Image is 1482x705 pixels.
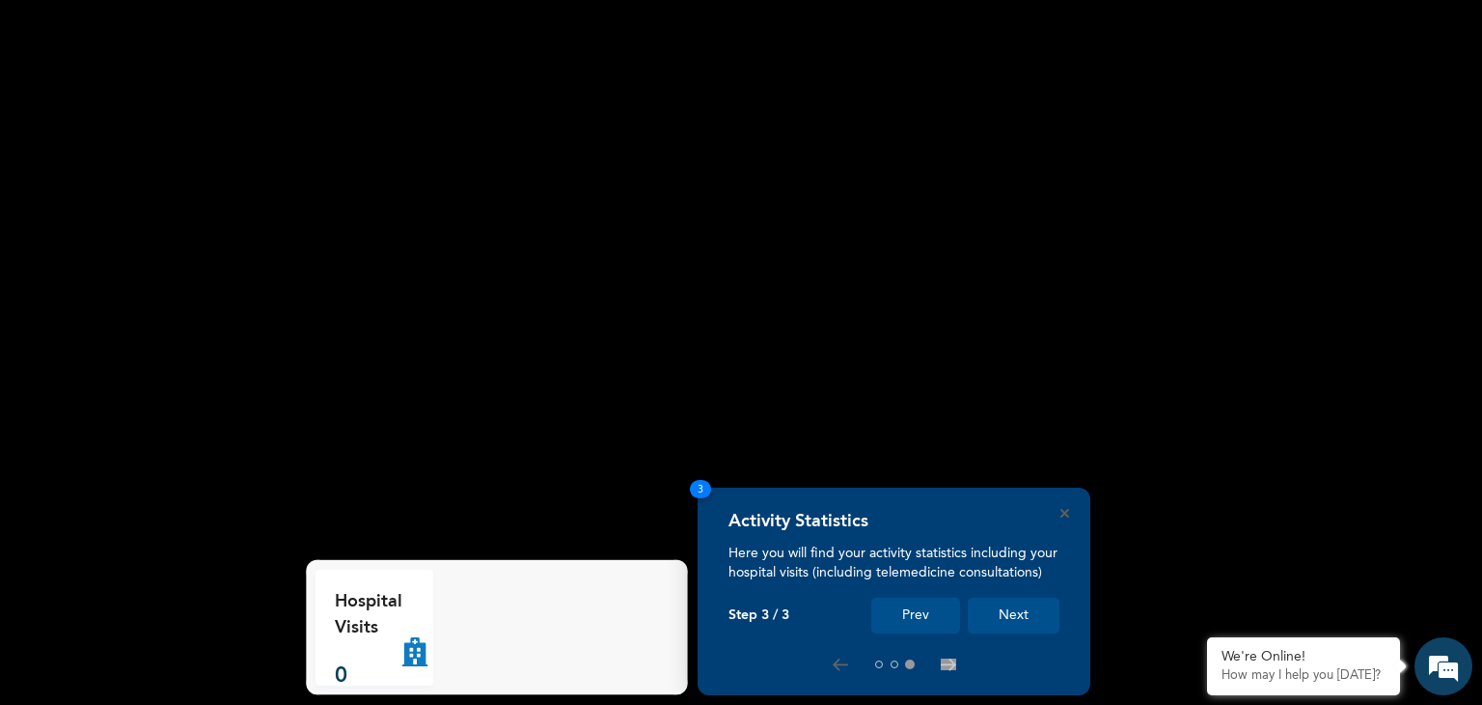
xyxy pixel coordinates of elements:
button: Prev [871,598,960,634]
p: How may I help you today? [1221,668,1386,684]
h4: Activity Statistics [728,511,868,532]
p: Here you will find your activity statistics including your hospital visits (including telemedicin... [728,544,1059,582]
p: Hospital Visits [335,589,402,641]
button: Next [968,598,1059,634]
p: 0 [335,661,402,692]
p: Step 3 / 3 [728,607,789,624]
button: Close [1060,509,1069,518]
span: 3 [690,480,711,498]
div: We're Online! [1221,649,1386,665]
